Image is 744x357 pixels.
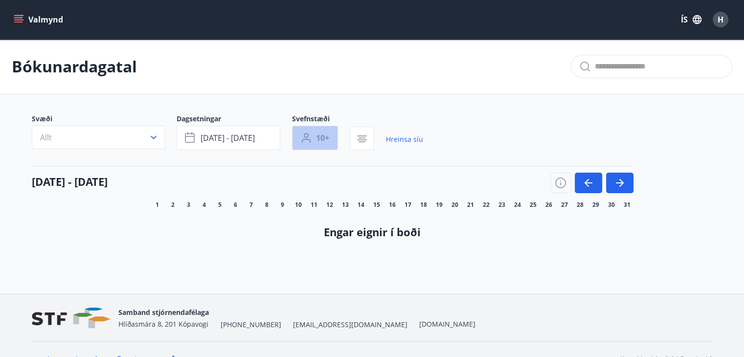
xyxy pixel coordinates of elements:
[451,201,458,209] span: 20
[420,201,427,209] span: 18
[419,319,475,329] a: [DOMAIN_NAME]
[32,114,177,126] span: Svæði
[187,201,190,209] span: 3
[624,201,631,209] span: 31
[709,8,732,31] button: H
[292,126,338,150] button: 10+
[249,201,253,209] span: 7
[389,201,396,209] span: 16
[293,320,407,330] span: [EMAIL_ADDRESS][DOMAIN_NAME]
[12,11,67,28] button: menu
[32,126,165,149] button: Allt
[47,224,697,239] h4: Engar eignir í boði
[498,201,505,209] span: 23
[218,201,222,209] span: 5
[295,201,302,209] span: 10
[118,319,208,329] span: Hlíðasmára 8, 201 Kópavogi
[32,174,108,189] h4: [DATE] - [DATE]
[32,308,111,329] img: vjCaq2fThgY3EUYqSgpjEiBg6WP39ov69hlhuPVN.png
[177,126,280,150] button: [DATE] - [DATE]
[203,201,206,209] span: 4
[358,201,364,209] span: 14
[676,11,707,28] button: ÍS
[545,201,552,209] span: 26
[292,114,350,126] span: Svefnstæði
[316,133,329,143] span: 10+
[483,201,490,209] span: 22
[118,308,209,317] span: Samband stjórnendafélaga
[405,201,411,209] span: 17
[561,201,568,209] span: 27
[386,129,423,150] a: Hreinsa síu
[171,201,175,209] span: 2
[221,320,281,330] span: [PHONE_NUMBER]
[592,201,599,209] span: 29
[201,133,255,143] span: [DATE] - [DATE]
[234,201,237,209] span: 6
[577,201,584,209] span: 28
[40,132,52,143] span: Allt
[265,201,269,209] span: 8
[177,114,292,126] span: Dagsetningar
[530,201,537,209] span: 25
[342,201,349,209] span: 13
[608,201,615,209] span: 30
[311,201,317,209] span: 11
[326,201,333,209] span: 12
[281,201,284,209] span: 9
[373,201,380,209] span: 15
[156,201,159,209] span: 1
[12,56,137,77] p: Bókunardagatal
[467,201,474,209] span: 21
[514,201,521,209] span: 24
[436,201,443,209] span: 19
[718,14,723,25] span: H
